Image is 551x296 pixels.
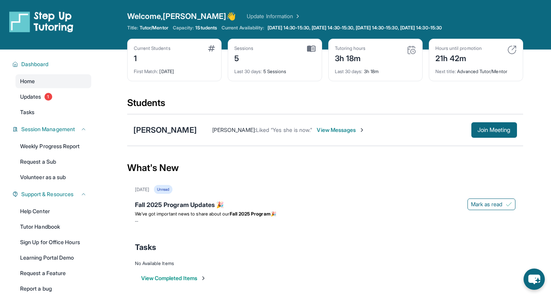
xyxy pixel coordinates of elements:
[15,74,91,88] a: Home
[173,25,194,31] span: Capacity:
[15,105,91,119] a: Tasks
[471,122,517,138] button: Join Meeting
[21,60,49,68] span: Dashboard
[18,190,87,198] button: Support & Resources
[15,155,91,169] a: Request a Sub
[15,90,91,104] a: Updates1
[195,25,217,31] span: 1 Students
[15,251,91,265] a: Learning Portal Demo
[467,198,515,210] button: Mark as read
[359,127,365,133] img: Chevron-Right
[133,125,197,135] div: [PERSON_NAME]
[15,220,91,234] a: Tutor Handbook
[293,12,301,20] img: Chevron Right
[212,127,256,133] span: [PERSON_NAME] :
[44,93,52,101] span: 1
[471,200,503,208] span: Mark as read
[222,25,264,31] span: Current Availability:
[18,125,87,133] button: Session Management
[135,186,149,193] div: [DATE]
[230,211,271,217] strong: Fall 2025 Program
[335,45,366,51] div: Tutoring hours
[435,51,482,64] div: 21h 42m
[435,45,482,51] div: Hours until promotion
[15,266,91,280] a: Request a Feature
[524,269,545,290] button: chat-button
[15,204,91,218] a: Help Center
[20,93,41,101] span: Updates
[266,25,444,31] a: [DATE] 14:30-15:30, [DATE] 14:30-15:30, [DATE] 14:30-15:30, [DATE] 14:30-15:30
[154,185,172,194] div: Unread
[127,11,236,22] span: Welcome, [PERSON_NAME] 👋
[127,151,523,185] div: What's New
[335,68,363,74] span: Last 30 days :
[271,211,276,217] span: 🎉
[15,282,91,296] a: Report a bug
[234,68,262,74] span: Last 30 days :
[21,125,75,133] span: Session Management
[506,201,512,207] img: Mark as read
[435,64,517,75] div: Advanced Tutor/Mentor
[234,64,316,75] div: 5 Sessions
[234,45,254,51] div: Sessions
[9,11,73,33] img: logo
[15,170,91,184] a: Volunteer as a sub
[15,139,91,153] a: Weekly Progress Report
[335,51,366,64] div: 3h 18m
[134,68,159,74] span: First Match :
[135,200,515,211] div: Fall 2025 Program Updates 🎉
[507,45,517,55] img: card
[20,77,35,85] span: Home
[15,235,91,249] a: Sign Up for Office Hours
[256,127,312,133] span: Liked “Yes she is now.”
[135,211,230,217] span: We’ve got important news to share about our
[127,25,138,31] span: Title:
[478,128,511,132] span: Join Meeting
[18,60,87,68] button: Dashboard
[234,51,254,64] div: 5
[127,97,523,114] div: Students
[268,25,442,31] span: [DATE] 14:30-15:30, [DATE] 14:30-15:30, [DATE] 14:30-15:30, [DATE] 14:30-15:30
[134,51,171,64] div: 1
[307,45,316,52] img: card
[317,126,365,134] span: View Messages
[140,25,168,31] span: Tutor/Mentor
[435,68,456,74] span: Next title :
[20,108,34,116] span: Tasks
[208,45,215,51] img: card
[247,12,301,20] a: Update Information
[134,64,215,75] div: [DATE]
[335,64,416,75] div: 3h 18m
[135,260,515,267] div: No Available Items
[141,274,206,282] button: View Completed Items
[134,45,171,51] div: Current Students
[135,242,156,253] span: Tasks
[21,190,73,198] span: Support & Resources
[407,45,416,55] img: card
